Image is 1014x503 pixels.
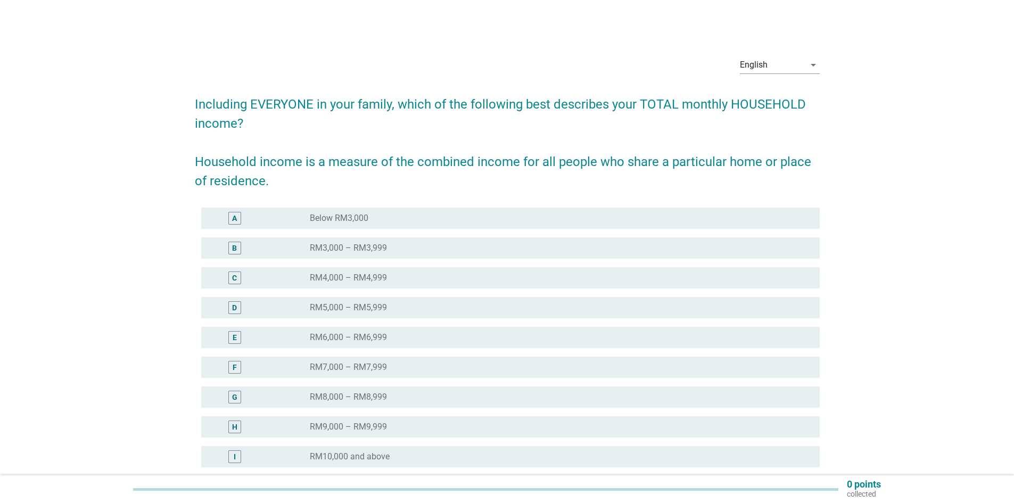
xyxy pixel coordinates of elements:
[310,422,387,432] label: RM9,000 – RM9,999
[232,243,237,254] div: B
[807,59,820,71] i: arrow_drop_down
[232,302,237,314] div: D
[232,392,237,403] div: G
[195,84,820,191] h2: Including EVERYONE in your family, which of the following best describes your TOTAL monthly HOUSE...
[310,243,387,253] label: RM3,000 – RM3,999
[310,451,390,462] label: RM10,000 and above
[234,451,236,463] div: I
[847,489,881,499] p: collected
[310,362,387,373] label: RM7,000 – RM7,999
[233,362,237,373] div: F
[310,332,387,343] label: RM6,000 – RM6,999
[847,480,881,489] p: 0 points
[232,422,237,433] div: H
[310,392,387,402] label: RM8,000 – RM8,999
[310,273,387,283] label: RM4,000 – RM4,999
[310,302,387,313] label: RM5,000 – RM5,999
[232,273,237,284] div: C
[232,213,237,224] div: A
[233,332,237,343] div: E
[310,213,368,224] label: Below RM3,000
[740,60,768,70] div: English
